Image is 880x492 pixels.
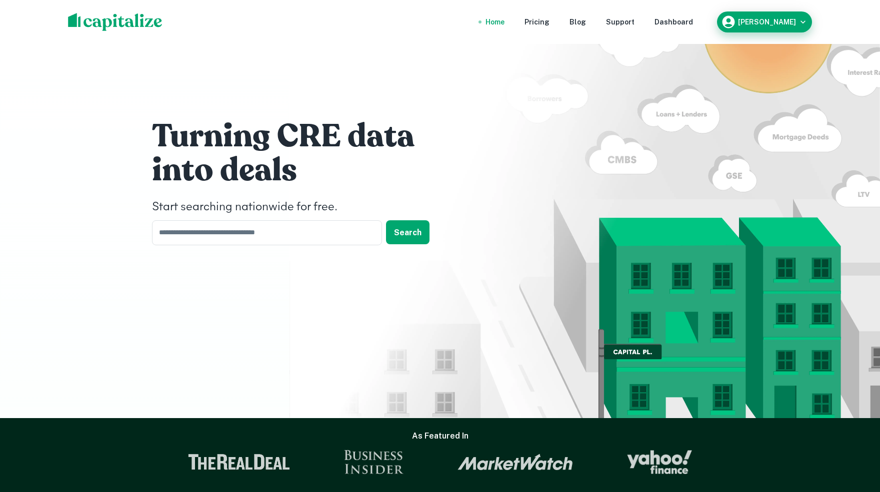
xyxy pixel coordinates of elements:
[627,450,692,474] img: Yahoo Finance
[738,18,796,25] h6: [PERSON_NAME]
[344,450,404,474] img: Business Insider
[152,116,452,156] h1: Turning CRE data
[68,13,162,31] img: capitalize-logo.png
[457,454,573,471] img: Market Watch
[606,16,634,27] a: Support
[485,16,504,27] a: Home
[188,454,290,470] img: The Real Deal
[524,16,549,27] a: Pricing
[717,11,812,32] button: [PERSON_NAME]
[386,220,429,244] button: Search
[654,16,693,27] a: Dashboard
[152,198,452,216] h4: Start searching nationwide for free.
[830,412,880,460] iframe: Chat Widget
[569,16,586,27] a: Blog
[412,430,468,442] h6: As Featured In
[152,150,452,190] h1: into deals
